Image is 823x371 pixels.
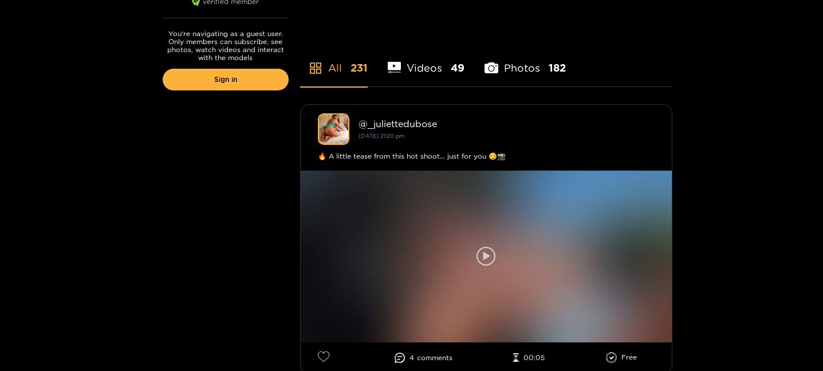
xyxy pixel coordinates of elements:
[451,61,464,75] span: 49
[395,353,452,363] li: 4
[318,113,349,145] img: _juliettedubose
[309,61,322,75] span: appstore
[163,69,289,90] a: Sign in
[300,35,368,86] li: All
[163,30,289,62] p: You're navigating as a guest user. Only members can subscribe, see photos, watch videos and inter...
[606,352,637,364] li: Free
[513,353,545,362] li: 00:05
[388,35,465,86] li: Videos
[417,354,452,362] span: comment s
[359,133,404,139] small: [DATE] 21:20 pm
[318,151,655,162] div: 🔥 A little tease from this hot shoot… just for you 😏📸
[359,119,655,129] div: @ _juliettedubose
[485,35,566,86] li: Photos
[351,61,368,75] span: 231
[549,61,566,75] span: 182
